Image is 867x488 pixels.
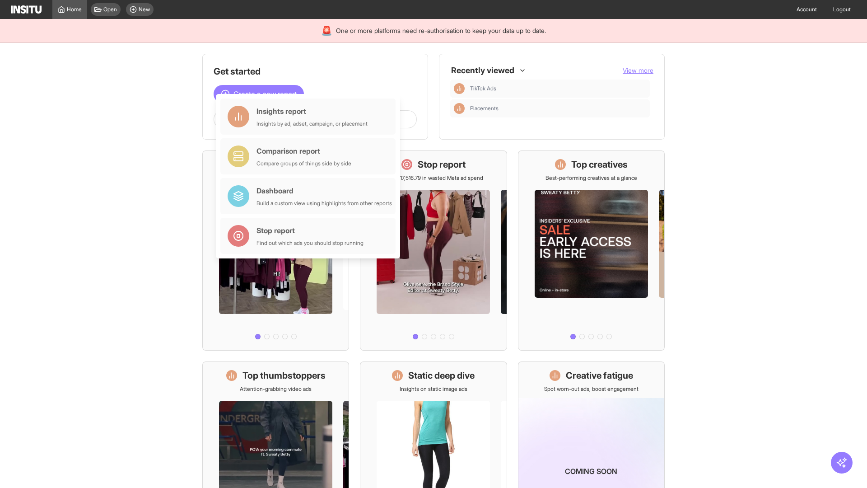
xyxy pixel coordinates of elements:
div: Insights by ad, adset, campaign, or placement [256,120,368,127]
button: View more [623,66,653,75]
span: TikTok Ads [470,85,496,92]
h1: Top creatives [571,158,628,171]
span: New [139,6,150,13]
p: Save £17,516.79 in wasted Meta ad spend [384,174,483,182]
a: What's live nowSee all active ads instantly [202,150,349,351]
div: Insights [454,103,465,114]
h1: Stop report [418,158,466,171]
div: Insights report [256,106,368,117]
div: Dashboard [256,185,392,196]
a: Top creativesBest-performing creatives at a glance [518,150,665,351]
div: Insights [454,83,465,94]
div: Comparison report [256,145,351,156]
div: 🚨 [321,24,332,37]
span: One or more platforms need re-authorisation to keep your data up to date. [336,26,546,35]
div: Compare groups of things side by side [256,160,351,167]
span: Placements [470,105,646,112]
span: TikTok Ads [470,85,646,92]
span: View more [623,66,653,74]
span: Open [103,6,117,13]
div: Build a custom view using highlights from other reports [256,200,392,207]
h1: Get started [214,65,417,78]
span: Home [67,6,82,13]
span: Placements [470,105,499,112]
h1: Top thumbstoppers [242,369,326,382]
div: Find out which ads you should stop running [256,239,364,247]
button: Create a new report [214,85,304,103]
img: Logo [11,5,42,14]
h1: Static deep dive [408,369,475,382]
p: Attention-grabbing video ads [240,385,312,393]
span: Create a new report [233,89,297,99]
a: Stop reportSave £17,516.79 in wasted Meta ad spend [360,150,507,351]
div: Stop report [256,225,364,236]
p: Insights on static image ads [400,385,467,393]
p: Best-performing creatives at a glance [545,174,637,182]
